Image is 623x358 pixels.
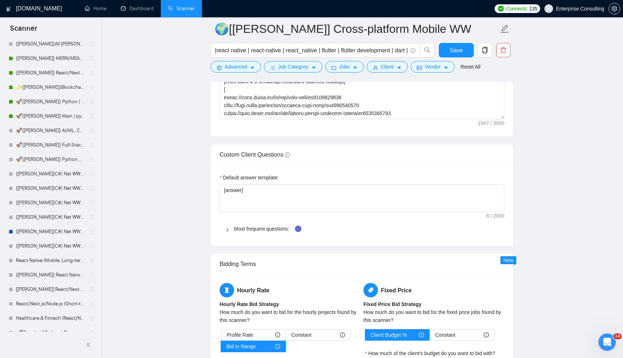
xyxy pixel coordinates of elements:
[220,221,504,237] div: Most frequent questions:
[371,329,407,340] span: Client Budget %
[16,311,84,326] a: Healthcare & Fintech (React/Node.js/PHP)
[86,341,93,348] span: double-left
[89,171,94,177] span: holder
[496,47,510,53] span: delete
[363,301,421,307] b: Fixed Price Bid Strategy
[373,65,378,70] span: user
[168,5,195,12] a: searchScanner
[450,46,463,55] span: Save
[16,66,84,80] a: {[PERSON_NAME]} React/Next.js/Node.js (Long-term, All Niches)
[89,243,94,249] span: holder
[89,330,94,336] span: holder
[419,332,424,337] span: info-circle
[89,142,94,148] span: holder
[16,224,84,239] a: {[PERSON_NAME]}C#/.Net WW - best match (0 spent)
[220,308,361,324] div: How much do you want to bid for the hourly projects found by this scanner?
[311,65,316,70] span: caret-down
[220,254,504,274] div: Bidding Terms
[227,329,253,340] span: Profile Rate
[226,341,256,352] span: Bid In Range
[89,41,94,47] span: holder
[16,196,84,210] a: {[PERSON_NAME]}C#/.Net WW - best match (<1 month)
[89,287,94,292] span: holder
[220,184,504,212] textarea: Default answer template:
[16,152,84,167] a: 🚀{[PERSON_NAME]} Python AI/ML Integrations
[220,283,234,297] span: hourglass
[609,6,620,12] a: setting
[363,283,504,297] h5: Fixed Price
[16,95,84,109] a: 🚀{[PERSON_NAME]} Python | Django | AI /
[295,226,301,232] div: Tooltip anchor
[609,3,620,14] button: setting
[506,5,527,13] span: Connects:
[6,3,11,15] img: logo
[275,332,280,337] span: info-circle
[264,61,322,73] button: barsJob Categorycaret-down
[285,152,290,157] span: info-circle
[381,63,394,71] span: Client
[367,61,408,73] button: userClientcaret-down
[89,128,94,134] span: holder
[225,63,247,71] span: Advanced
[89,229,94,235] span: holder
[16,109,84,123] a: 🚀{[PERSON_NAME]} Main | python | django | AI (+less than 30 h)
[89,185,94,191] span: holder
[211,61,261,73] button: settingAdvancedcaret-down
[16,326,84,340] a: 🚀[Dzmitryi] Python | Django | AI /
[4,23,43,38] span: Scanner
[500,24,509,34] span: edit
[397,65,402,70] span: caret-down
[353,65,358,70] span: caret-down
[89,301,94,307] span: holder
[270,65,275,70] span: bars
[89,315,94,321] span: holder
[417,65,422,70] span: idcard
[613,333,622,339] span: 10
[89,258,94,263] span: holder
[529,5,537,13] span: 135
[220,174,279,182] label: Default answer template:
[460,63,480,71] a: Reset All
[420,43,434,57] button: search
[496,43,511,57] button: delete
[363,308,504,324] div: How much do you want to bid for the fixed price jobs found by this scanner?
[411,48,415,53] span: info-circle
[546,6,551,11] span: user
[89,113,94,119] span: holder
[478,43,492,57] button: copy
[16,297,84,311] a: React/Next.js/Node.js (Short-term, MVP/Startups)
[484,332,489,337] span: info-circle
[363,283,378,297] span: tag
[16,167,84,181] a: {[PERSON_NAME]}C#/.Net WW - best match
[443,65,449,70] span: caret-down
[411,61,455,73] button: idcardVendorcaret-down
[16,253,84,268] a: React Native (Mobile, Long-term)
[365,349,495,357] label: How much of the client's budget do you want to bid with?
[215,46,407,55] input: Search Freelance Jobs...
[339,63,350,71] span: Jobs
[16,123,84,138] a: 🚀{[PERSON_NAME]} AI/ML, Custom Models, and LLM Development
[225,228,230,232] span: right
[478,47,492,53] span: copy
[215,20,499,38] input: Scanner name...
[89,99,94,105] span: holder
[89,214,94,220] span: holder
[275,344,280,349] span: info-circle
[291,329,311,340] span: Constant
[16,239,84,253] a: {[PERSON_NAME]}C#/.Net WW - best match (0 spent, not preferred location)
[121,5,154,12] a: dashboardDashboard
[89,56,94,61] span: holder
[325,61,364,73] button: folderJobscaret-down
[16,181,84,196] a: {[PERSON_NAME]}C#/.Net WW - best match (not preferred location)
[220,301,279,307] b: Hourly Rate Bid Strategy
[598,333,616,351] iframe: Intercom live chat
[89,70,94,76] span: holder
[16,282,84,297] a: [[PERSON_NAME]] React/Next.js/Node.js (Short-term, MVP/Startups)
[16,80,84,95] a: ✨{[PERSON_NAME]}Blockchain WW
[16,210,84,224] a: {[PERSON_NAME]}C#/.Net WW - best match (<1 month, not preferred location)
[220,283,361,297] h5: Hourly Rate
[278,63,308,71] span: Job Category
[250,65,255,70] span: caret-down
[16,138,84,152] a: 🚀{[PERSON_NAME]} Full-Stack Python (Backend + Frontend)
